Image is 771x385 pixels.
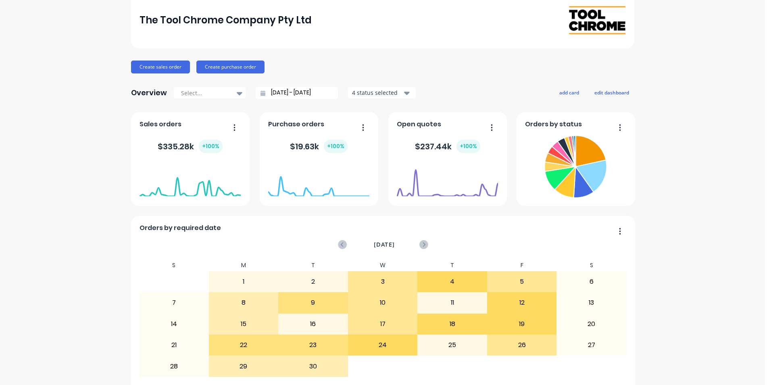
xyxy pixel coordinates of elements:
button: add card [554,87,584,98]
div: $ 237.44k [415,140,480,153]
div: 23 [279,335,348,355]
div: 4 status selected [352,88,403,97]
div: 17 [348,314,417,334]
div: 5 [488,272,556,292]
button: 4 status selected [348,87,416,99]
div: T [278,259,348,271]
div: + 100 % [199,140,223,153]
div: 15 [209,314,278,334]
div: 14 [140,314,208,334]
div: M [209,259,279,271]
span: Orders by status [525,119,582,129]
div: 27 [557,335,626,355]
div: 9 [279,293,348,313]
div: + 100 % [324,140,348,153]
button: Create purchase order [196,61,265,73]
button: Create sales order [131,61,190,73]
div: 1 [209,272,278,292]
div: S [556,259,626,271]
div: F [487,259,557,271]
span: Orders by required date [140,223,221,233]
div: 26 [488,335,556,355]
span: [DATE] [374,240,395,249]
div: 25 [418,335,487,355]
div: 19 [488,314,556,334]
div: S [139,259,209,271]
div: The Tool Chrome Company Pty Ltd [140,12,312,28]
div: T [417,259,487,271]
div: 10 [348,293,417,313]
span: Purchase orders [268,119,324,129]
div: 16 [279,314,348,334]
div: 8 [209,293,278,313]
div: 3 [348,272,417,292]
div: 22 [209,335,278,355]
div: 30 [279,356,348,376]
div: 21 [140,335,208,355]
div: + 100 % [456,140,480,153]
div: 29 [209,356,278,376]
div: 20 [557,314,626,334]
div: 12 [488,293,556,313]
div: 13 [557,293,626,313]
div: 28 [140,356,208,376]
div: 4 [418,272,487,292]
div: Overview [131,85,167,101]
div: 24 [348,335,417,355]
div: W [348,259,418,271]
div: 6 [557,272,626,292]
span: Sales orders [140,119,181,129]
div: $ 19.63k [290,140,348,153]
div: $ 335.28k [158,140,223,153]
span: Open quotes [397,119,441,129]
div: 2 [279,272,348,292]
div: 11 [418,293,487,313]
div: 18 [418,314,487,334]
div: 7 [140,293,208,313]
button: edit dashboard [589,87,634,98]
img: The Tool Chrome Company Pty Ltd [569,6,625,34]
